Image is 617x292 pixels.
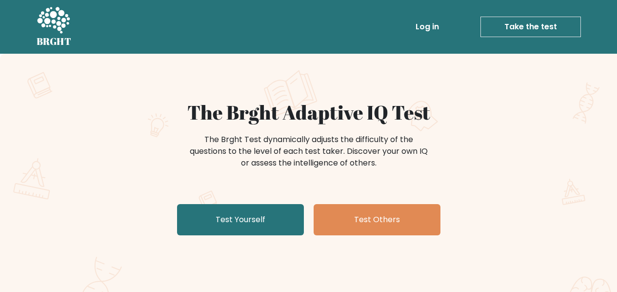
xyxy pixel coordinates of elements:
a: BRGHT [37,4,72,50]
a: Test Others [314,204,440,235]
div: The Brght Test dynamically adjusts the difficulty of the questions to the level of each test take... [187,134,431,169]
a: Test Yourself [177,204,304,235]
a: Log in [412,17,443,37]
h1: The Brght Adaptive IQ Test [71,101,547,124]
a: Take the test [480,17,581,37]
h5: BRGHT [37,36,72,47]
